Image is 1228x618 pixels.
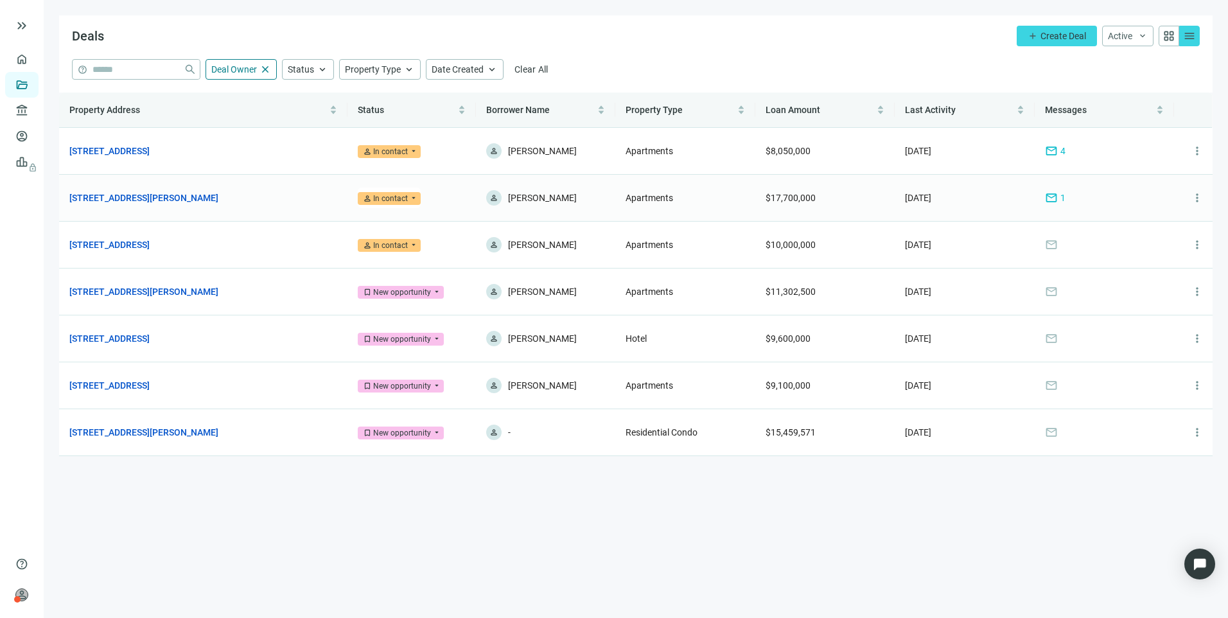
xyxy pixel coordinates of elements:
span: mail [1045,379,1058,392]
button: more_vert [1184,279,1210,305]
a: [STREET_ADDRESS][PERSON_NAME] [69,285,218,299]
span: [PERSON_NAME] [508,143,577,159]
span: more_vert [1191,238,1204,251]
div: New opportunity [373,333,431,346]
span: bookmark [363,335,372,344]
span: person [363,194,372,203]
span: [DATE] [905,427,931,437]
span: grid_view [1162,30,1175,42]
span: Residential Condo [626,427,697,437]
span: [PERSON_NAME] [508,378,577,393]
a: [STREET_ADDRESS] [69,378,150,393]
span: Active [1108,31,1132,41]
span: $17,700,000 [766,193,816,203]
a: [STREET_ADDRESS] [69,331,150,346]
div: New opportunity [373,380,431,393]
button: more_vert [1184,373,1210,398]
span: 1 [1060,191,1066,205]
span: person [489,334,498,343]
span: person [363,147,372,156]
span: more_vert [1191,426,1204,439]
span: bookmark [363,288,372,297]
span: close [259,64,271,75]
span: person [363,241,372,250]
span: person [489,381,498,390]
button: more_vert [1184,138,1210,164]
div: In contact [373,145,408,158]
button: more_vert [1184,232,1210,258]
span: help [15,558,28,570]
button: Activekeyboard_arrow_down [1102,26,1153,46]
div: In contact [373,239,408,252]
button: more_vert [1184,326,1210,351]
span: Clear All [514,64,548,75]
span: [DATE] [905,333,931,344]
span: mail [1045,191,1058,204]
span: Loan Amount [766,105,820,115]
span: [PERSON_NAME] [508,331,577,346]
span: more_vert [1191,379,1204,392]
span: person [15,588,28,601]
button: more_vert [1184,419,1210,445]
span: [PERSON_NAME] [508,190,577,206]
span: person [489,146,498,155]
button: Clear All [509,59,554,80]
span: Property Address [69,105,140,115]
a: [STREET_ADDRESS][PERSON_NAME] [69,425,218,439]
span: [DATE] [905,146,931,156]
div: Open Intercom Messenger [1184,549,1215,579]
span: [DATE] [905,193,931,203]
span: more_vert [1191,332,1204,345]
span: - [508,425,511,440]
span: [PERSON_NAME] [508,237,577,252]
span: Status [358,105,384,115]
span: $15,459,571 [766,427,816,437]
a: [STREET_ADDRESS] [69,238,150,252]
span: Deal Owner [211,64,257,75]
span: person [489,193,498,202]
span: Property Type [345,64,401,75]
span: more_vert [1191,285,1204,298]
a: [STREET_ADDRESS] [69,144,150,158]
span: keyboard_arrow_up [486,64,498,75]
span: mail [1045,285,1058,298]
span: Hotel [626,333,647,344]
div: New opportunity [373,427,431,439]
span: help [78,65,87,75]
span: mail [1045,332,1058,345]
button: more_vert [1184,185,1210,211]
span: $10,000,000 [766,240,816,250]
span: Apartments [626,380,673,391]
span: Apartments [626,193,673,203]
span: more_vert [1191,191,1204,204]
span: keyboard_arrow_down [1137,31,1148,41]
span: $11,302,500 [766,287,816,297]
a: [STREET_ADDRESS][PERSON_NAME] [69,191,218,205]
span: Property Type [626,105,683,115]
span: person [489,240,498,249]
span: mail [1045,426,1058,439]
span: mail [1045,145,1058,157]
span: bookmark [363,382,372,391]
span: bookmark [363,428,372,437]
span: $9,600,000 [766,333,811,344]
span: Apartments [626,287,673,297]
span: $9,100,000 [766,380,811,391]
div: In contact [373,192,408,205]
span: [DATE] [905,380,931,391]
span: Last Activity [905,105,956,115]
span: $8,050,000 [766,146,811,156]
span: person [489,287,498,296]
span: add [1028,31,1038,41]
button: keyboard_double_arrow_right [14,18,30,33]
span: Messages [1045,105,1087,115]
span: Status [288,64,314,75]
span: more_vert [1191,145,1204,157]
span: keyboard_arrow_up [403,64,415,75]
span: person [489,428,498,437]
div: New opportunity [373,286,431,299]
span: [DATE] [905,240,931,250]
span: [PERSON_NAME] [508,284,577,299]
span: 4 [1060,144,1066,158]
